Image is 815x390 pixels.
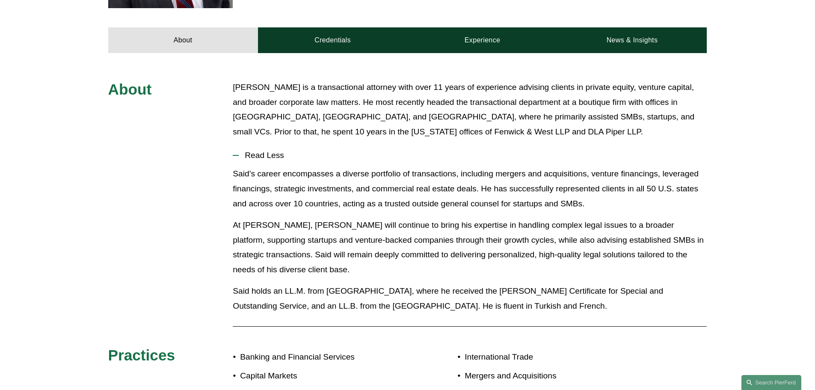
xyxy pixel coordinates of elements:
div: Read Less [233,167,707,320]
p: International Trade [465,350,657,365]
span: Read Less [239,151,707,160]
p: At [PERSON_NAME], [PERSON_NAME] will continue to bring his expertise in handling complex legal is... [233,218,707,277]
p: Capital Markets [240,369,407,384]
a: About [108,27,258,53]
a: Credentials [258,27,408,53]
p: Mergers and Acquisitions [465,369,657,384]
a: Experience [408,27,557,53]
p: Said holds an LL.M. from [GEOGRAPHIC_DATA], where he received the [PERSON_NAME] Certificate for S... [233,284,707,313]
span: Practices [108,347,175,363]
p: [PERSON_NAME] is a transactional attorney with over 11 years of experience advising clients in pr... [233,80,707,139]
a: Search this site [741,375,801,390]
button: Read Less [233,144,707,167]
span: About [108,81,152,98]
p: Said’s career encompasses a diverse portfolio of transactions, including mergers and acquisitions... [233,167,707,211]
p: Banking and Financial Services [240,350,407,365]
a: News & Insights [557,27,707,53]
